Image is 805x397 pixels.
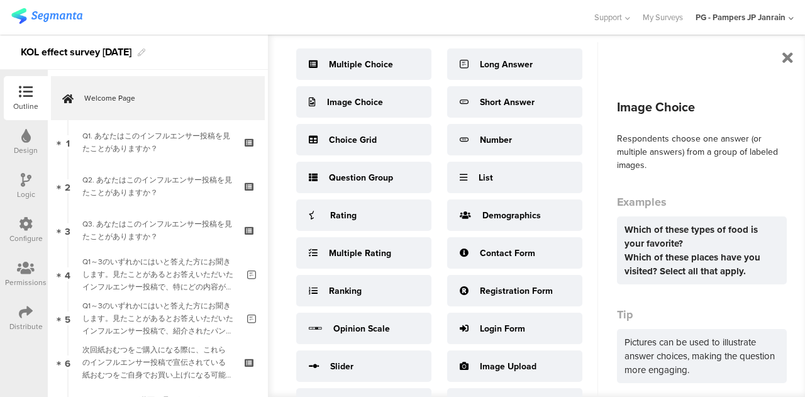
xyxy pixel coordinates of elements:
[11,8,82,24] img: segmanta logo
[82,299,238,337] div: Q1～3のいずれかにはいと答えた方にお聞きします。見たことがあるとお答えいただいたインフルエンサー投稿で、紹介されたパンパース製品の便益や魅力について、どう感じられましたか？
[329,133,377,147] div: Choice Grid
[82,130,233,155] div: Q1. あなたはこのインフルエンサー投稿を見たことがありますか？
[5,277,47,288] div: Permissions
[617,132,787,172] div: Respondents choose one answer (or multiple answers) from a group of labeled images.
[333,322,390,335] div: Opinion Scale
[51,340,265,384] a: 6 次回紙おむつをご購入になる際に、これらのインフルエンサー投稿で宣伝されている紙おむつをご自身でお買い上げになる可能性がどのくらいあるかをお答えください。
[480,360,536,373] div: Image Upload
[617,194,787,210] div: Examples
[9,321,43,332] div: Distribute
[330,360,353,373] div: Slider
[329,58,393,71] div: Multiple Choice
[617,98,787,116] div: Image Choice
[65,311,70,325] span: 5
[82,255,238,293] div: Q1～3のいずれかにはいと答えた方にお聞きします。見たことがあるとお答えいただいたインフルエンサー投稿で、特にどの内容が印象に残りましたか？
[51,208,265,252] a: 3 Q3. あなたはこのインフルエンサー投稿を見たことがありますか？
[480,58,533,71] div: Long Answer
[696,11,786,23] div: PG - Pampers JP Janrain
[617,329,787,383] div: Pictures can be used to illustrate answer choices, making the question more engaging.
[51,76,265,120] a: Welcome Page
[480,133,512,147] div: Number
[51,252,265,296] a: 4 Q1～3のいずれかにはいと答えた方にお聞きします。見たことがあるとお答えいただいたインフルエンサー投稿で、特にどの内容が印象に残りましたか？
[82,344,233,381] div: 次回紙おむつをご購入になる際に、これらのインフルエンサー投稿で宣伝されている紙おむつをご自身でお買い上げになる可能性がどのくらいあるかをお答えください。
[65,179,70,193] span: 2
[51,164,265,208] a: 2 Q2. あなたはこのインフルエンサー投稿を見たことがありますか？
[65,223,70,237] span: 3
[327,96,383,109] div: Image Choice
[625,250,779,278] div: Which of these places have you visited? Select all that apply.
[329,247,391,260] div: Multiple Rating
[9,233,43,244] div: Configure
[482,209,541,222] div: Demographics
[13,101,38,112] div: Outline
[21,42,131,62] div: KOL effect survey [DATE]
[51,296,265,340] a: 5 Q1～3のいずれかにはいと答えた方にお聞きします。見たことがあるとお答えいただいたインフルエンサー投稿で、紹介されたパンパース製品の便益や魅力について、どう感じられましたか？
[66,135,70,149] span: 1
[82,174,233,199] div: Q2. あなたはこのインフルエンサー投稿を見たことがありますか？
[65,267,70,281] span: 4
[329,284,362,298] div: Ranking
[617,306,787,323] div: Tip
[625,223,779,250] div: Which of these types of food is your favorite?
[329,171,393,184] div: Question Group
[82,218,233,243] div: Q3. あなたはこのインフルエンサー投稿を見たことがありますか？
[17,189,35,200] div: Logic
[479,171,493,184] div: List
[51,120,265,164] a: 1 Q1. あなたはこのインフルエンサー投稿を見たことがありますか？
[84,92,245,104] span: Welcome Page
[480,96,535,109] div: Short Answer
[330,209,357,222] div: Rating
[594,11,622,23] span: Support
[14,145,38,156] div: Design
[480,322,525,335] div: Login Form
[65,355,70,369] span: 6
[480,284,553,298] div: Registration Form
[480,247,535,260] div: Contact Form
